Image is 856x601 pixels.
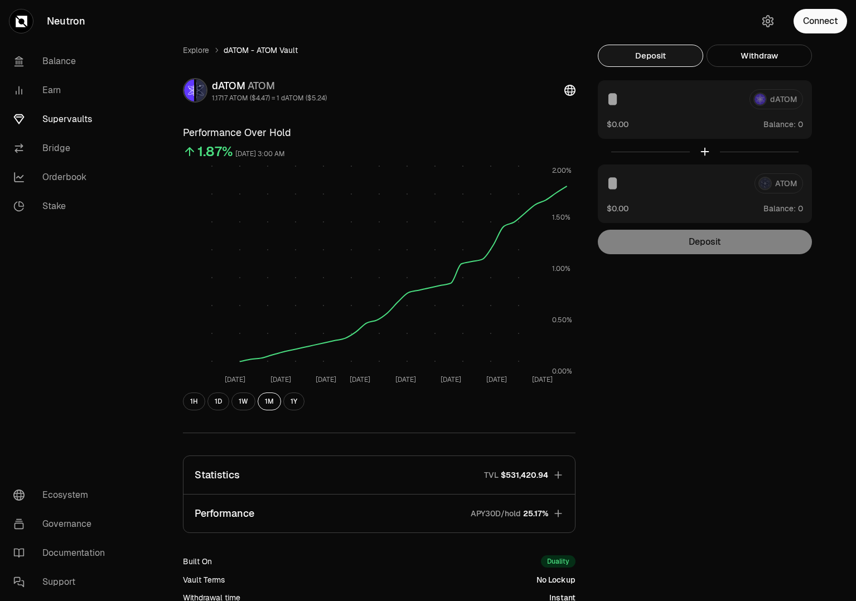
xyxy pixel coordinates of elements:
div: 1.1717 ATOM ($4.47) = 1 dATOM ($5.24) [212,94,327,103]
tspan: [DATE] [316,375,336,384]
span: 25.17% [523,508,548,519]
a: Explore [183,45,209,56]
p: Performance [195,506,254,521]
div: 1.87% [197,143,233,161]
div: Built On [183,556,212,567]
tspan: 1.00% [552,264,570,273]
button: 1Y [283,392,304,410]
button: 1M [258,392,281,410]
button: 1W [231,392,255,410]
tspan: [DATE] [486,375,506,384]
a: Balance [4,47,120,76]
span: dATOM - ATOM Vault [224,45,298,56]
p: Statistics [195,467,240,483]
span: $531,420.94 [501,469,548,481]
tspan: 0.00% [552,367,572,376]
button: $0.00 [607,118,628,130]
tspan: [DATE] [441,375,461,384]
tspan: [DATE] [350,375,370,384]
button: 1H [183,392,205,410]
a: Governance [4,510,120,539]
p: APY30D/hold [471,508,521,519]
div: Vault Terms [183,574,225,585]
div: Duality [541,555,575,568]
span: ATOM [248,79,275,92]
a: Bridge [4,134,120,163]
a: Earn [4,76,120,105]
tspan: [DATE] [225,375,245,384]
a: Documentation [4,539,120,568]
button: Withdraw [707,45,812,67]
button: Connect [794,9,847,33]
tspan: [DATE] [270,375,291,384]
span: Balance: [763,119,796,130]
img: ATOM Logo [196,79,206,101]
a: Stake [4,192,120,221]
button: $0.00 [607,202,628,214]
p: TVL [484,469,499,481]
tspan: 2.00% [552,166,572,175]
button: PerformanceAPY30D/hold25.17% [183,495,575,532]
div: No Lockup [536,574,575,585]
tspan: [DATE] [395,375,415,384]
h3: Performance Over Hold [183,125,575,140]
button: 1D [207,392,229,410]
a: Ecosystem [4,481,120,510]
a: Support [4,568,120,597]
tspan: 1.50% [552,213,570,222]
nav: breadcrumb [183,45,575,56]
a: Supervaults [4,105,120,134]
a: Orderbook [4,163,120,192]
img: dATOM Logo [184,79,194,101]
tspan: [DATE] [531,375,552,384]
div: dATOM [212,78,327,94]
button: StatisticsTVL$531,420.94 [183,456,575,494]
tspan: 0.50% [552,316,572,324]
span: Balance: [763,203,796,214]
button: Deposit [598,45,703,67]
div: [DATE] 3:00 AM [235,148,285,161]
